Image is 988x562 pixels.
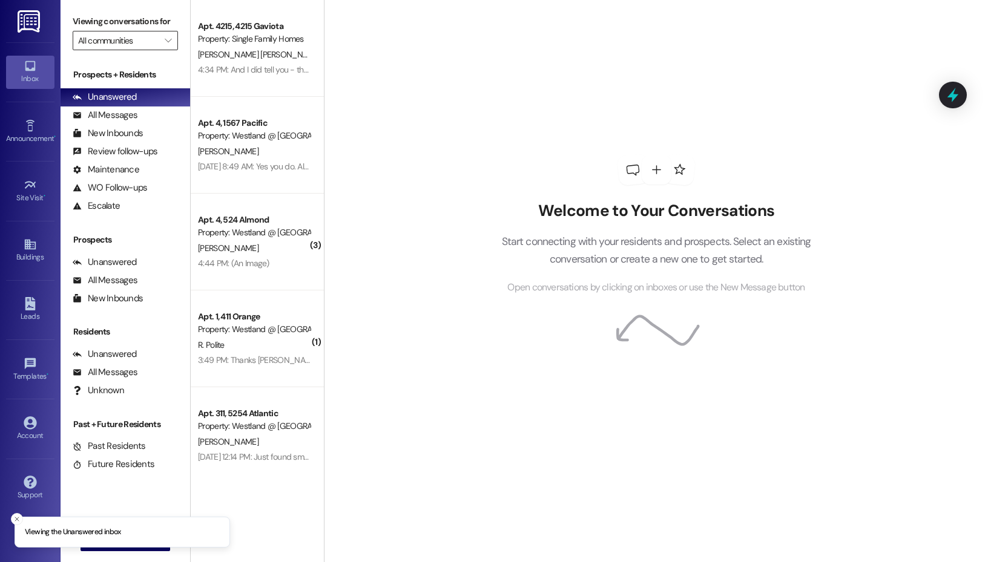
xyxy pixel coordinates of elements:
div: Property: Westland @ [GEOGRAPHIC_DATA] (3284) [198,226,310,239]
span: R. Polite [198,339,225,350]
a: Leads [6,293,54,326]
div: Escalate [73,200,120,212]
div: Unanswered [73,91,137,103]
div: Unanswered [73,348,137,361]
p: Start connecting with your residents and prospects. Select an existing conversation or create a n... [483,233,829,267]
span: [PERSON_NAME] [198,243,259,253]
img: ResiDesk Logo [18,10,42,33]
button: Close toast [11,513,23,525]
div: Review follow-ups [73,145,157,158]
div: Apt. 311, 5254 Atlantic [198,407,310,420]
div: Past Residents [73,440,146,453]
div: Apt. 4, 1567 Pacific [198,117,310,129]
a: Inbox [6,56,54,88]
div: 4:44 PM: (An Image) [198,258,269,269]
div: Prospects [61,234,190,246]
input: All communities [78,31,159,50]
div: [DATE] 12:14 PM: Just found small/flat Fed ex package behind mailboxes on ground...for 109/i put ... [198,451,669,462]
div: Future Residents [73,458,154,471]
div: Property: Westland @ [GEOGRAPHIC_DATA] (3360) [198,323,310,336]
div: Maintenance [73,163,139,176]
div: [DATE] 8:49 AM: Yes you do. Also I sent you a text about me getting a reminder of my rent payment... [198,161,840,172]
div: Past + Future Residents [61,418,190,431]
div: Unknown [73,384,124,397]
span: [PERSON_NAME] [198,146,259,157]
div: All Messages [73,274,137,287]
div: Apt. 1, 411 Orange [198,310,310,323]
div: Unanswered [73,256,137,269]
div: Apt. 4, 524 Almond [198,214,310,226]
i:  [165,36,171,45]
div: New Inbounds [73,292,143,305]
p: Viewing the Unanswered inbox [25,527,121,538]
label: Viewing conversations for [73,12,178,31]
div: All Messages [73,109,137,122]
div: 3:49 PM: Thanks [PERSON_NAME] [198,355,318,365]
a: Account [6,413,54,445]
div: Property: Single Family Homes [198,33,310,45]
div: Prospects + Residents [61,68,190,81]
div: Property: Westland @ [GEOGRAPHIC_DATA] (3283) [198,420,310,433]
span: • [54,132,56,141]
div: All Messages [73,366,137,379]
div: Property: Westland @ [GEOGRAPHIC_DATA] (3297) [198,129,310,142]
a: Site Visit • [6,175,54,207]
a: Templates • [6,353,54,386]
div: Residents [61,325,190,338]
a: Buildings [6,234,54,267]
span: Open conversations by clicking on inboxes or use the New Message button [507,280,805,295]
span: • [44,192,45,200]
span: • [47,370,48,379]
div: WO Follow-ups [73,181,147,194]
span: [PERSON_NAME] [198,436,259,447]
div: New Inbounds [73,127,143,140]
a: Support [6,472,54,505]
h2: Welcome to Your Conversations [483,201,829,221]
div: Apt. 4215, 4215 Gaviota [198,20,310,33]
span: [PERSON_NAME] [PERSON_NAME] [198,49,321,60]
